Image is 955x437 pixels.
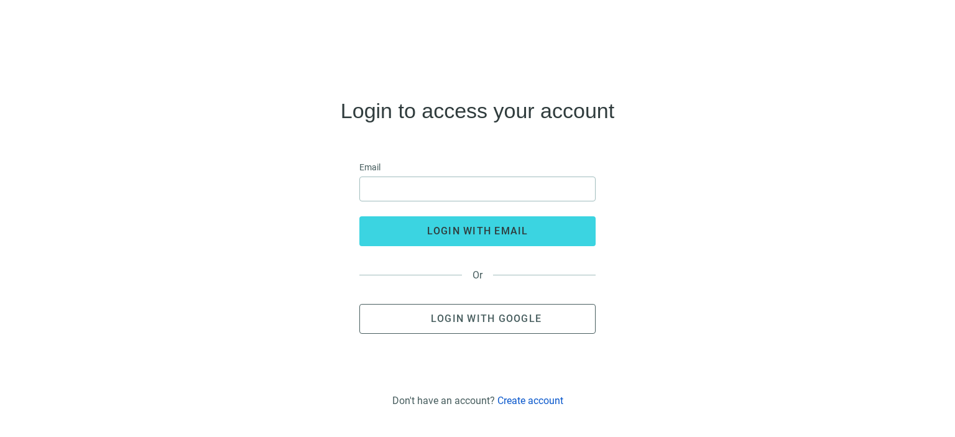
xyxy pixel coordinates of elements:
[462,269,493,281] span: Or
[427,225,528,237] span: login with email
[359,160,381,174] span: Email
[359,304,596,334] button: Login with Google
[392,395,563,407] div: Don't have an account?
[431,313,542,324] span: Login with Google
[341,101,614,121] h4: Login to access your account
[497,395,563,407] a: Create account
[359,216,596,246] button: login with email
